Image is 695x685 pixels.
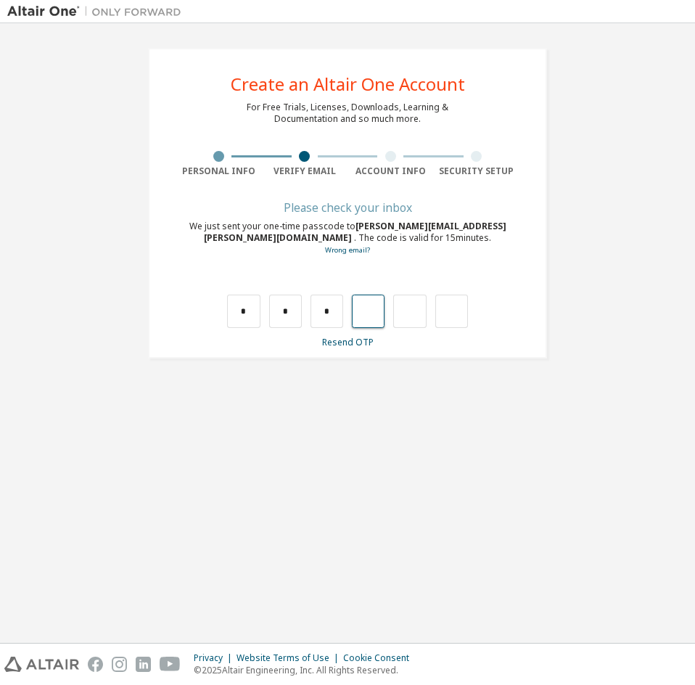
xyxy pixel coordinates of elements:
div: Create an Altair One Account [231,75,465,93]
div: We just sent your one-time passcode to . The code is valid for 15 minutes. [176,221,519,256]
div: Cookie Consent [343,652,418,664]
div: Security Setup [434,165,520,177]
img: instagram.svg [112,657,127,672]
span: [PERSON_NAME][EMAIL_ADDRESS][PERSON_NAME][DOMAIN_NAME] [204,220,506,244]
div: Privacy [194,652,237,664]
div: Verify Email [262,165,348,177]
img: Altair One [7,4,189,19]
div: For Free Trials, Licenses, Downloads, Learning & Documentation and so much more. [247,102,448,125]
div: Personal Info [176,165,262,177]
img: linkedin.svg [136,657,151,672]
a: Resend OTP [322,336,374,348]
div: Please check your inbox [176,203,519,212]
img: facebook.svg [88,657,103,672]
div: Account Info [347,165,434,177]
img: altair_logo.svg [4,657,79,672]
div: Website Terms of Use [237,652,343,664]
img: youtube.svg [160,657,181,672]
a: Go back to the registration form [325,245,370,255]
p: © 2025 Altair Engineering, Inc. All Rights Reserved. [194,664,418,676]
